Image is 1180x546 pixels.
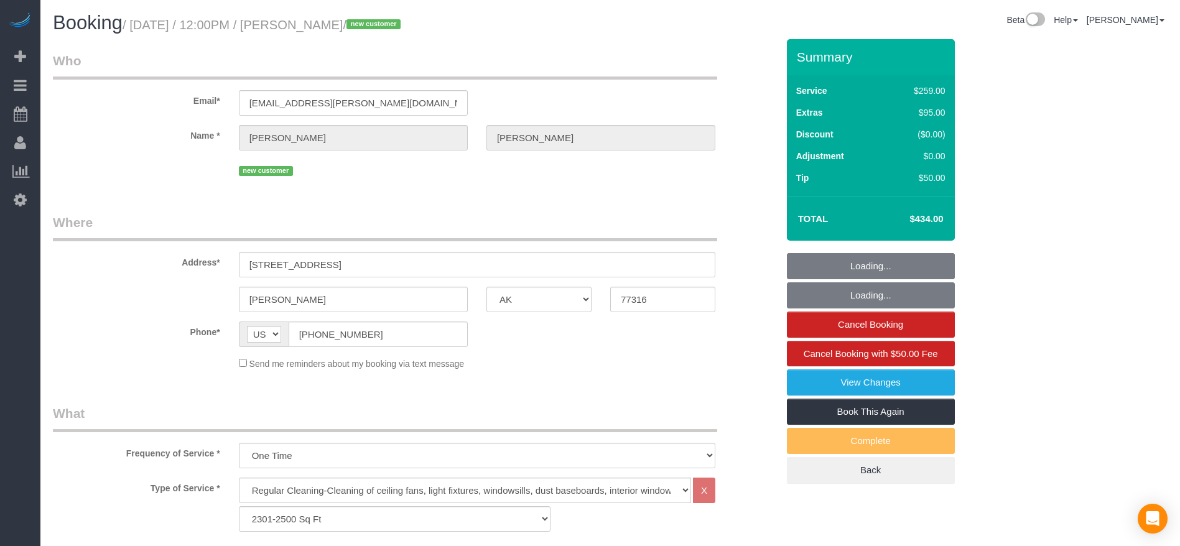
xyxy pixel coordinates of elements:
input: Zip Code* [610,287,715,312]
label: Frequency of Service * [44,443,230,460]
input: First Name* [239,125,468,150]
input: Last Name* [486,125,715,150]
legend: What [53,404,717,432]
a: Cancel Booking [787,312,955,338]
img: Automaid Logo [7,12,32,30]
span: Booking [53,12,123,34]
small: / [DATE] / 12:00PM / [PERSON_NAME] [123,18,404,32]
div: Open Intercom Messenger [1138,504,1168,534]
label: Service [796,85,827,97]
span: Send me reminders about my booking via text message [249,359,465,369]
a: Back [787,457,955,483]
div: ($0.00) [888,128,945,141]
a: Help [1054,15,1078,25]
div: $0.00 [888,150,945,162]
legend: Who [53,52,717,80]
label: Tip [796,172,809,184]
a: Cancel Booking with $50.00 Fee [787,341,955,367]
div: $50.00 [888,172,945,184]
img: New interface [1024,12,1045,29]
label: Discount [796,128,834,141]
a: Book This Again [787,399,955,425]
div: $259.00 [888,85,945,97]
label: Adjustment [796,150,844,162]
label: Email* [44,90,230,107]
h4: $434.00 [872,214,943,224]
label: Extras [796,106,823,119]
span: Cancel Booking with $50.00 Fee [804,348,938,359]
a: Beta [1006,15,1045,25]
span: / [343,18,404,32]
input: City* [239,287,468,312]
a: View Changes [787,369,955,396]
a: [PERSON_NAME] [1087,15,1164,25]
h3: Summary [797,50,949,64]
legend: Where [53,213,717,241]
input: Email* [239,90,468,116]
input: Phone* [289,322,468,347]
strong: Total [798,213,829,224]
span: new customer [239,166,293,176]
label: Name * [44,125,230,142]
div: $95.00 [888,106,945,119]
span: new customer [346,19,401,29]
label: Address* [44,252,230,269]
label: Type of Service * [44,478,230,494]
label: Phone* [44,322,230,338]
